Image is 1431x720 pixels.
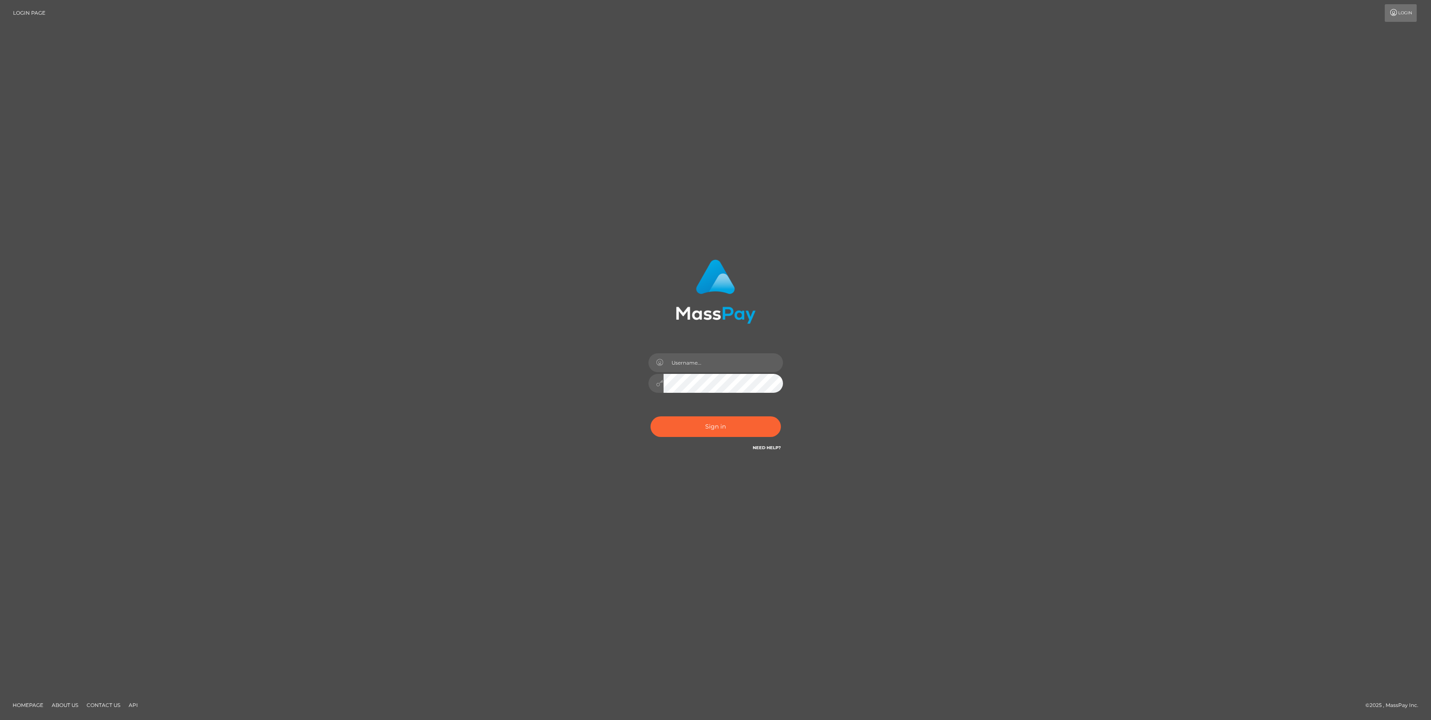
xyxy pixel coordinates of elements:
a: Homepage [9,699,47,712]
a: Need Help? [753,445,781,450]
a: About Us [48,699,82,712]
img: MassPay Login [676,259,756,324]
a: Login [1385,4,1417,22]
a: Contact Us [83,699,124,712]
a: API [125,699,141,712]
a: Login Page [13,4,45,22]
button: Sign in [651,416,781,437]
input: Username... [664,353,783,372]
div: © 2025 , MassPay Inc. [1365,701,1425,710]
